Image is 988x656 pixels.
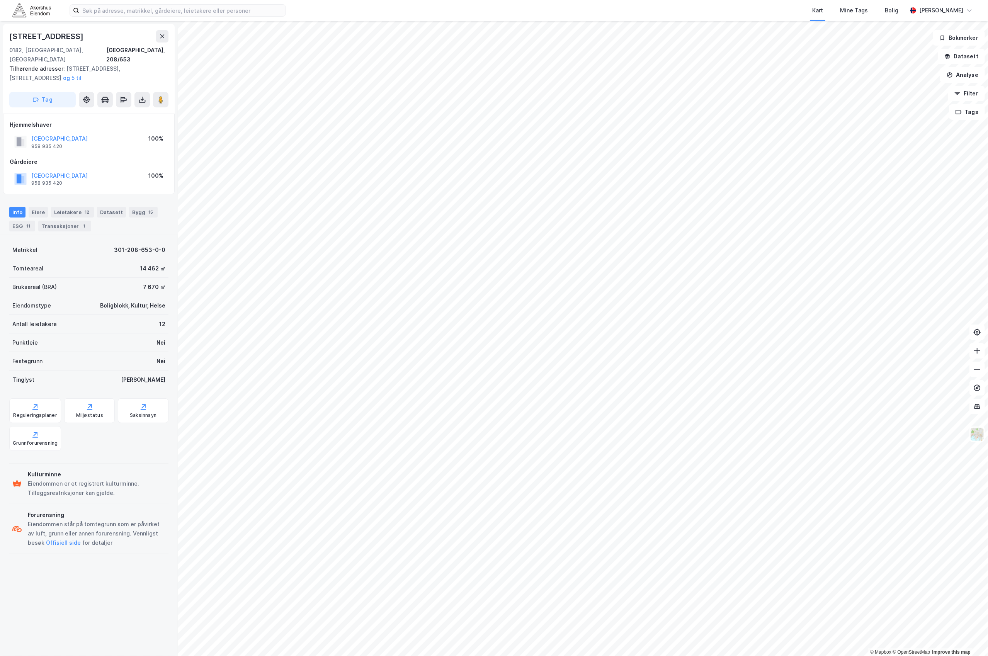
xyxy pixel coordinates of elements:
div: 301-208-653-0-0 [114,245,165,255]
div: Eiendomstype [12,301,51,310]
div: 1 [80,222,88,230]
div: 11 [24,222,32,230]
div: Gårdeiere [10,157,168,167]
div: Reguleringsplaner [14,412,57,418]
div: Mine Tags [840,6,868,15]
iframe: Chat Widget [949,619,988,656]
div: Datasett [97,207,126,218]
div: Festegrunn [12,357,43,366]
span: Tilhørende adresser: [9,65,66,72]
img: akershus-eiendom-logo.9091f326c980b4bce74ccdd9f866810c.svg [12,3,51,17]
div: Bruksareal (BRA) [12,282,57,292]
div: Tinglyst [12,375,34,384]
div: Saksinnsyn [130,412,156,418]
div: Miljøstatus [76,412,103,418]
div: 7 670 ㎡ [143,282,165,292]
div: Transaksjoner [38,221,91,231]
button: Analyse [940,67,985,83]
div: 12 [83,208,91,216]
div: Kart [812,6,823,15]
div: Bolig [885,6,898,15]
div: 100% [148,134,163,143]
div: Info [9,207,26,218]
div: Eiendommen er et registrert kulturminne. Tilleggsrestriksjoner kan gjelde. [28,479,165,498]
div: Leietakere [51,207,94,218]
div: 0182, [GEOGRAPHIC_DATA], [GEOGRAPHIC_DATA] [9,46,106,64]
div: Grunnforurensning [13,440,58,446]
div: 15 [147,208,155,216]
button: Bokmerker [933,30,985,46]
a: Improve this map [932,649,971,655]
div: Eiendommen står på tomtegrunn som er påvirket av luft, grunn eller annen forurensning. Vennligst ... [28,520,165,547]
div: Eiere [29,207,48,218]
div: 958 935 420 [31,143,62,150]
button: Datasett [938,49,985,64]
div: Bygg [129,207,158,218]
div: 12 [159,320,165,329]
div: [STREET_ADDRESS] [9,30,85,42]
div: Nei [156,357,165,366]
div: 14 462 ㎡ [140,264,165,273]
div: Boligblokk, Kultur, Helse [100,301,165,310]
div: Punktleie [12,338,38,347]
div: Matrikkel [12,245,37,255]
div: Forurensning [28,510,165,520]
div: Tomteareal [12,264,43,273]
a: Mapbox [870,649,891,655]
div: Hjemmelshaver [10,120,168,129]
a: OpenStreetMap [893,649,930,655]
div: [PERSON_NAME] [121,375,165,384]
div: [PERSON_NAME] [919,6,963,15]
button: Filter [948,86,985,101]
div: Kulturminne [28,470,165,479]
div: [STREET_ADDRESS], [STREET_ADDRESS] [9,64,162,83]
div: Antall leietakere [12,320,57,329]
div: 958 935 420 [31,180,62,186]
div: [GEOGRAPHIC_DATA], 208/653 [106,46,168,64]
img: Z [970,427,985,442]
button: Tag [9,92,76,107]
div: Nei [156,338,165,347]
input: Søk på adresse, matrikkel, gårdeiere, leietakere eller personer [79,5,286,16]
div: 100% [148,171,163,180]
div: ESG [9,221,35,231]
div: Kontrollprogram for chat [949,619,988,656]
button: Tags [949,104,985,120]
